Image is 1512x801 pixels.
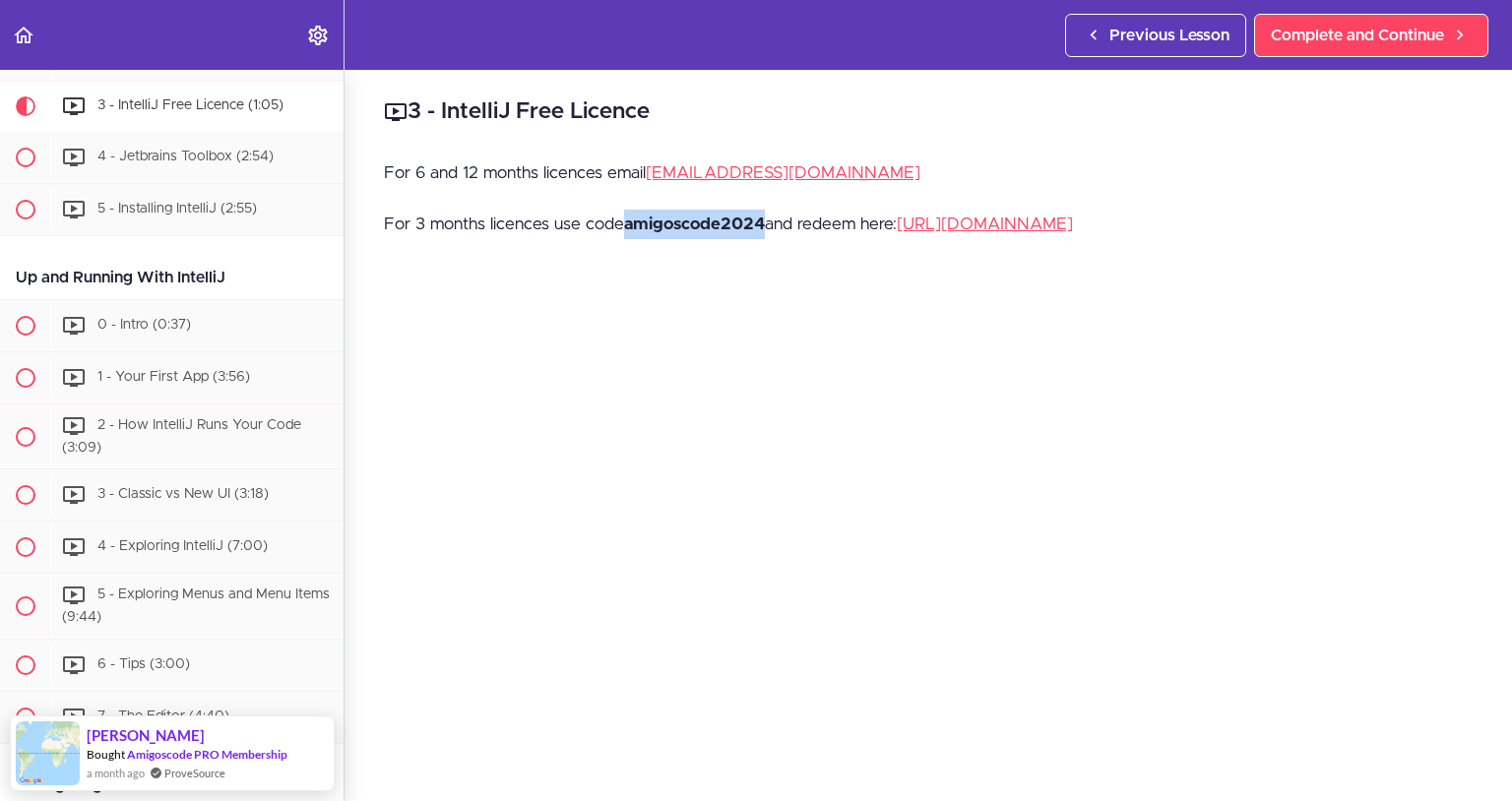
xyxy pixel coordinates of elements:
svg: Settings Menu [306,24,330,47]
img: provesource social proof notification image [16,721,80,785]
span: 5 - Exploring Menus and Menu Items (9:44) [62,588,330,625]
span: 6 - Tips (3:00) [97,657,190,671]
span: 4 - Jetbrains Toolbox (2:54) [97,150,274,163]
a: Complete and Continue [1254,14,1488,57]
p: For 6 and 12 months licences email [384,158,1473,188]
a: [URL][DOMAIN_NAME] [897,216,1073,232]
span: Previous Lesson [1109,24,1229,47]
span: 3 - IntelliJ Free Licence (1:05) [97,98,283,112]
h2: 3 - IntelliJ Free Licence [384,95,1473,129]
span: 5 - Installing IntelliJ (2:55) [97,202,257,216]
span: a month ago [87,765,145,781]
span: Bought [87,747,125,762]
a: ProveSource [164,765,225,781]
a: [EMAIL_ADDRESS][DOMAIN_NAME] [646,164,920,181]
span: 1 - Your First App (3:56) [97,370,250,384]
strong: amigoscode2024 [624,216,765,232]
span: 2 - How IntelliJ Runs Your Code (3:09) [62,418,301,455]
p: For 3 months licences use code and redeem here: [384,210,1473,239]
span: Complete and Continue [1271,24,1444,47]
a: Previous Lesson [1065,14,1246,57]
a: Amigoscode PRO Membership [127,747,287,762]
span: 0 - Intro (0:37) [97,318,191,332]
span: 7 - The Editor (4:40) [97,709,229,723]
span: 4 - Exploring IntelliJ (7:00) [97,540,268,554]
svg: Back to course curriculum [12,24,35,47]
span: [PERSON_NAME] [87,727,205,744]
span: 3 - Classic vs New UI (3:18) [97,488,269,502]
